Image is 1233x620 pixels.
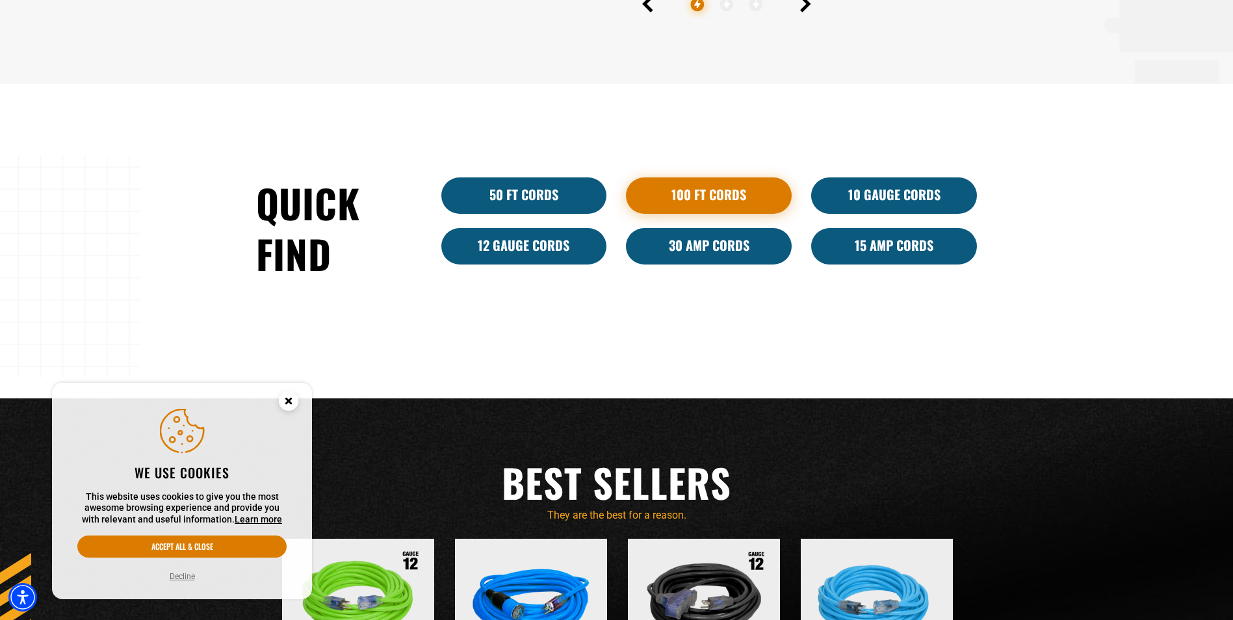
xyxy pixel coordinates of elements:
a: 12 Gauge Cords [441,228,607,265]
button: Accept all & close [77,536,287,558]
a: 30 Amp Cords [626,228,792,265]
div: Accessibility Menu [8,583,37,612]
a: 50 ft cords [441,177,607,214]
p: They are the best for a reason. [256,508,978,523]
h2: We use cookies [77,464,287,481]
h2: Quick Find [256,177,422,279]
a: 10 Gauge Cords [811,177,977,214]
a: This website uses cookies to give you the most awesome browsing experience and provide you with r... [235,514,282,524]
aside: Cookie Consent [52,383,312,600]
a: 100 Ft Cords [626,177,792,214]
a: 15 Amp Cords [811,228,977,265]
p: This website uses cookies to give you the most awesome browsing experience and provide you with r... [77,491,287,526]
h2: Best Sellers [256,457,978,508]
button: Decline [166,570,199,583]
